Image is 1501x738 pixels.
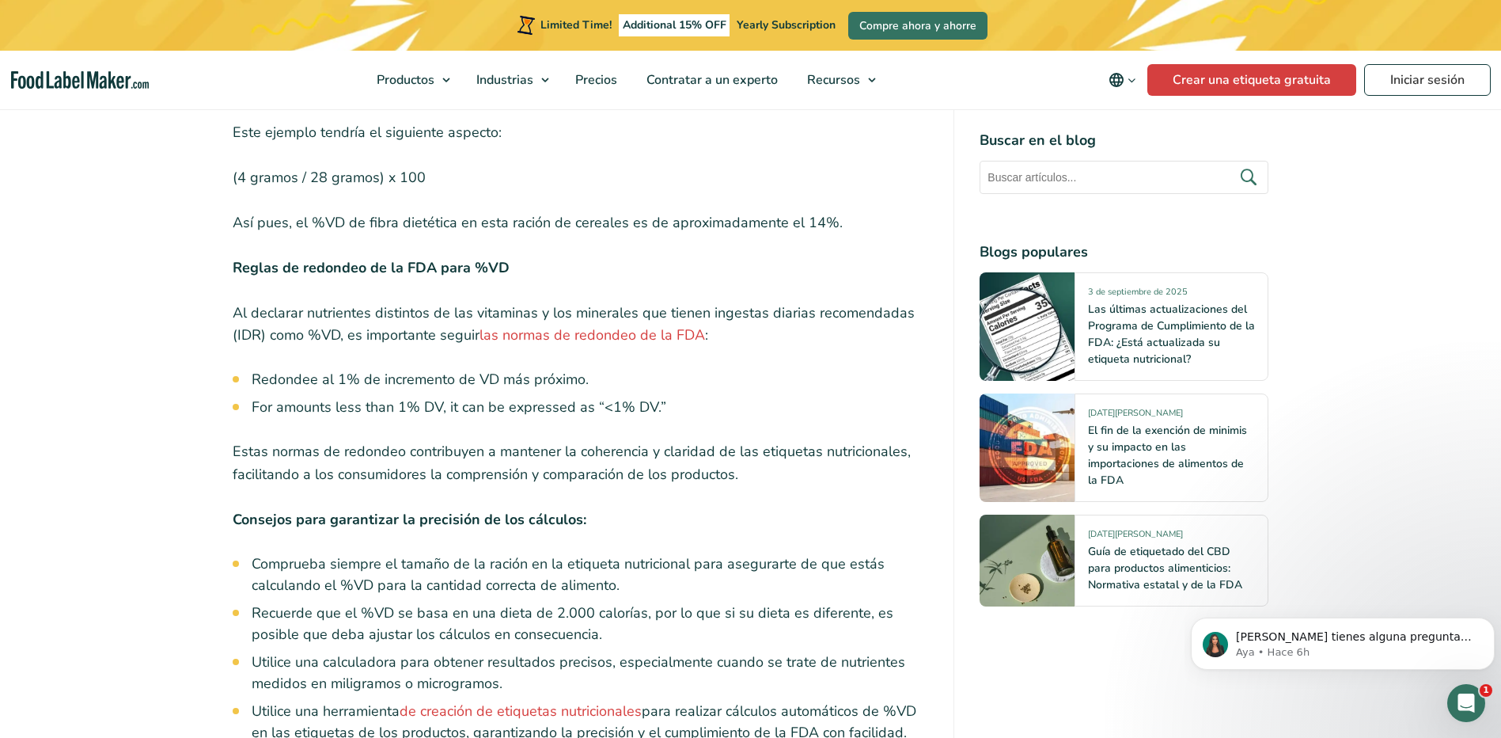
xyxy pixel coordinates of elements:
li: Utilice una calculadora para obtener resultados precisos, especialmente cuando se trate de nutrie... [252,652,929,694]
h4: Blogs populares [980,242,1268,263]
a: Productos [362,51,458,109]
span: [DATE][PERSON_NAME] [1088,528,1183,546]
a: Food Label Maker homepage [11,71,149,89]
iframe: Intercom notifications mensaje [1185,584,1501,695]
a: Compre ahora y ahorre [848,12,987,40]
a: Crear una etiqueta gratuita [1147,64,1356,96]
li: Recuerde que el %VD se basa en una dieta de 2.000 calorías, por lo que si su dieta es diferente, ... [252,603,929,645]
a: Industrias [462,51,557,109]
span: Recursos [802,71,862,89]
a: Iniciar sesión [1364,64,1491,96]
a: Precios [561,51,628,109]
strong: Reglas de redondeo de la FDA para %VD [233,258,510,277]
span: Limited Time! [540,17,612,32]
span: Precios [570,71,619,89]
a: las normas de redondeo de la FDA [479,325,705,344]
a: Contratar a un experto [632,51,789,109]
p: Estas normas de redondeo contribuyen a mantener la coherencia y claridad de las etiquetas nutrici... [233,440,929,486]
span: Productos [372,71,436,89]
p: Así pues, el %VD de fibra dietética en esta ración de cereales es de aproximadamente el 14%. [233,211,929,234]
button: Change language [1097,64,1147,96]
a: El fin de la exención de minimis y su impacto en las importaciones de alimentos de la FDA [1088,423,1247,488]
span: Contratar a un experto [642,71,779,89]
h4: Buscar en el blog [980,130,1268,151]
span: 3 de septiembre de 2025 [1088,286,1188,304]
span: [DATE][PERSON_NAME] [1088,407,1183,425]
p: Este ejemplo tendría el siguiente aspecto: [233,121,929,144]
span: 1 [1480,684,1492,697]
span: Yearly Subscription [737,17,836,32]
a: de creación de etiquetas nutricionales [400,702,642,721]
a: Recursos [793,51,884,109]
a: Las últimas actualizaciones del Programa de Cumplimiento de la FDA: ¿Está actualizada su etiqueta... [1088,302,1255,367]
strong: Consejos para garantizar la precisión de los cálculos: [233,510,586,529]
p: (4 gramos / 28 gramos) x 100 [233,166,929,189]
span: Additional 15% OFF [619,14,730,36]
iframe: Intercom live chat [1447,684,1485,722]
li: Comprueba siempre el tamaño de la ración en la etiqueta nutricional para asegurarte de que estás ... [252,553,929,596]
span: Industrias [472,71,535,89]
li: For amounts less than 1% DV, it can be expressed as “<1% DV.” [252,397,929,418]
a: Guía de etiquetado del CBD para productos alimenticios: Normativa estatal y de la FDA [1088,544,1242,592]
li: Redondee al 1% de incremento de VD más próximo. [252,369,929,390]
input: Buscar artículos... [980,161,1268,194]
p: Al declarar nutrientes distintos de las vitaminas y los minerales que tienen ingestas diarias rec... [233,302,929,348]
